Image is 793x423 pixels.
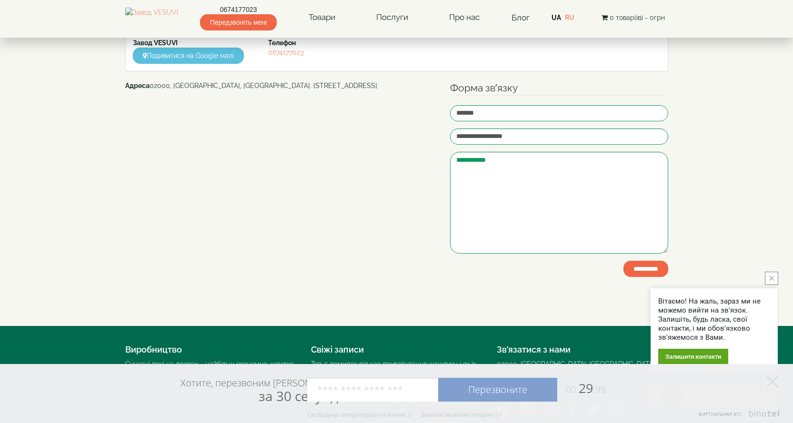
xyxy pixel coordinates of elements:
[693,410,781,423] a: Виртуальная АТС
[450,81,668,96] legend: Форма зв’язку
[125,345,297,354] h4: Виробництво
[125,8,178,28] img: Завод VESUVI
[593,384,606,396] span: :99
[133,48,244,64] a: Подивитися на Google мапі
[311,345,482,354] h4: Свіжі записи
[125,81,436,90] address: 02000, [GEOGRAPHIC_DATA], [GEOGRAPHIC_DATA]. [STREET_ADDRESS]
[259,387,344,405] span: за 30 секунд?
[599,12,668,23] button: 0 товар(ів) - 0грн
[438,378,557,402] a: Перезвоните
[125,82,150,89] b: Адреса
[200,14,277,30] span: Передзвоніть мені
[566,384,579,396] span: 00:
[512,13,530,22] a: Блог
[440,7,489,29] a: Про нас
[699,411,743,417] span: Виртуальная АТС
[658,297,770,342] div: Вітаємо! На жаль, зараз ми не можемо вийти на зв'язок. Залишіть, будь ласка, свої контакти, і ми ...
[181,377,344,403] div: Хотите, перезвоним [PERSON_NAME]
[565,14,574,21] a: RU
[497,359,668,378] div: 02000, [GEOGRAPHIC_DATA], [GEOGRAPHIC_DATA]. [STREET_ADDRESS]
[311,360,476,377] a: Топ-5 помилок під час приготування шашлику і як їх уникнути
[299,7,345,29] a: Товари
[552,14,561,21] a: UA
[133,39,178,47] strong: Завод VESUVI
[268,49,303,56] a: 0674177023
[268,39,296,47] strong: Телефон
[200,5,277,14] a: 0674177023
[557,379,606,397] span: 29
[610,14,665,21] span: 0 товар(ів) - 0грн
[497,345,668,354] h4: Зв’язатися з нами
[765,272,778,285] button: close button
[367,7,418,29] a: Послуги
[307,411,502,418] div: Свободных операторов на линии: 5 Заказов звонков сегодня: 5+
[658,349,728,364] div: Залишити контакти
